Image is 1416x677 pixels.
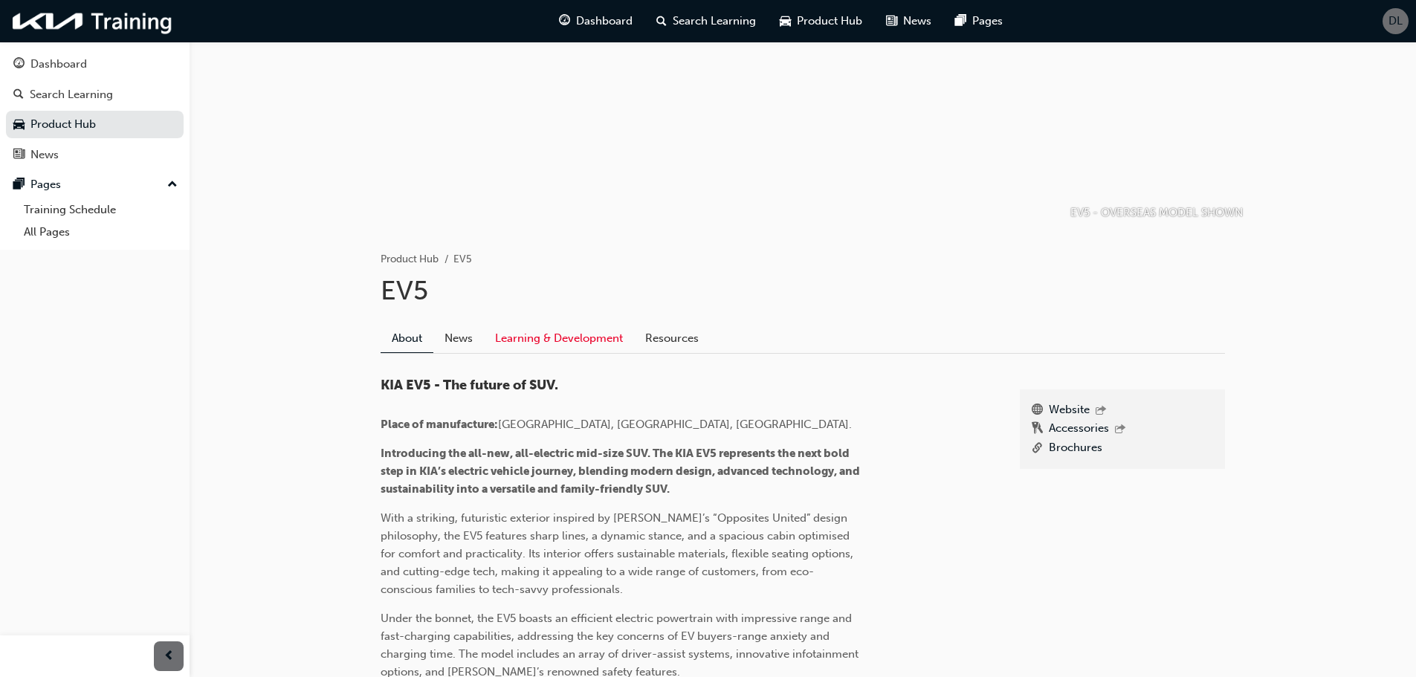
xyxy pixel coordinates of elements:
span: keys-icon [1032,420,1043,439]
span: With a striking, futuristic exterior inspired by [PERSON_NAME]’s “Opposites United” design philos... [381,511,856,596]
span: outbound-icon [1115,424,1125,436]
a: Product Hub [381,253,439,265]
span: News [903,13,931,30]
span: Dashboard [576,13,633,30]
span: www-icon [1032,401,1043,421]
a: guage-iconDashboard [547,6,644,36]
span: Search Learning [673,13,756,30]
a: car-iconProduct Hub [768,6,874,36]
span: Product Hub [797,13,862,30]
a: Brochures [1049,439,1102,458]
div: Dashboard [30,56,87,73]
h1: EV5 [381,274,1225,307]
span: guage-icon [559,12,570,30]
a: Accessories [1049,420,1109,439]
a: pages-iconPages [943,6,1015,36]
span: prev-icon [164,647,175,666]
span: car-icon [780,12,791,30]
span: news-icon [13,149,25,162]
a: Resources [634,324,710,352]
a: News [433,324,484,352]
li: EV5 [453,251,472,268]
a: All Pages [18,221,184,244]
span: DL [1388,13,1403,30]
button: Pages [6,171,184,198]
span: car-icon [13,118,25,132]
span: guage-icon [13,58,25,71]
span: up-icon [167,175,178,195]
span: outbound-icon [1096,405,1106,418]
span: news-icon [886,12,897,30]
a: About [381,324,433,353]
p: EV5 - OVERSEAS MODEL SHOWN [1070,204,1243,221]
div: Pages [30,176,61,193]
span: link-icon [1032,439,1043,458]
a: Dashboard [6,51,184,78]
span: [GEOGRAPHIC_DATA], [GEOGRAPHIC_DATA], [GEOGRAPHIC_DATA]. [498,418,852,431]
button: DL [1383,8,1409,34]
a: search-iconSearch Learning [644,6,768,36]
a: Product Hub [6,111,184,138]
a: Learning & Development [484,324,634,352]
a: Search Learning [6,81,184,108]
span: pages-icon [955,12,966,30]
a: News [6,141,184,169]
div: Search Learning [30,86,113,103]
span: search-icon [13,88,24,102]
span: KIA EV5 - The future of SUV. [381,377,558,393]
img: kia-training [7,6,178,36]
button: DashboardSearch LearningProduct HubNews [6,48,184,171]
span: pages-icon [13,178,25,192]
span: Pages [972,13,1003,30]
span: Place of manufacture: [381,418,498,431]
span: Introducing the all-new, all-electric mid-size SUV. The KIA EV5 represents the next bold step in ... [381,447,862,496]
div: News [30,146,59,163]
a: news-iconNews [874,6,943,36]
span: search-icon [656,12,667,30]
a: Training Schedule [18,198,184,221]
a: Website [1049,401,1090,421]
